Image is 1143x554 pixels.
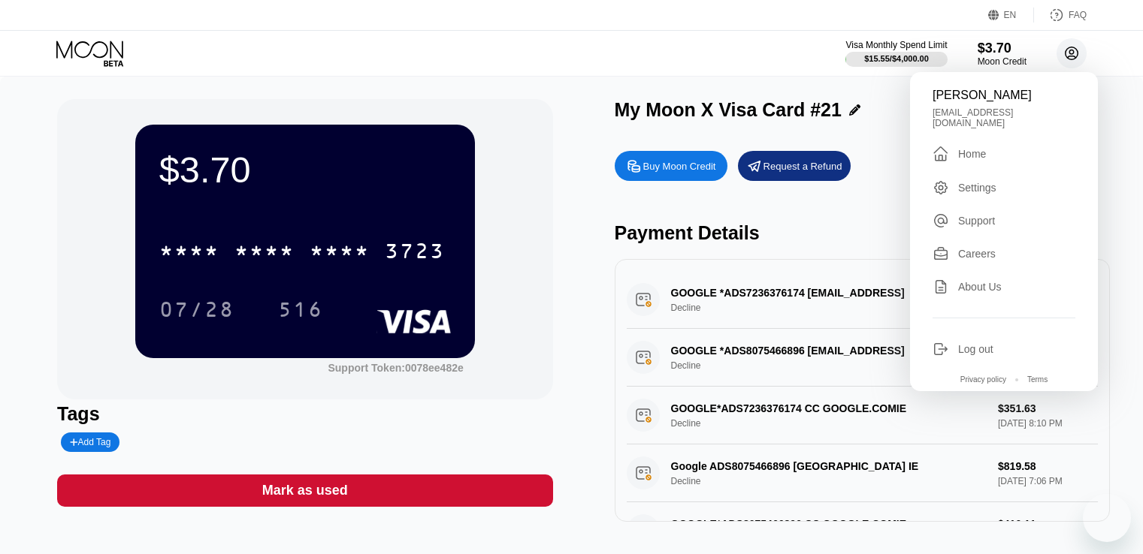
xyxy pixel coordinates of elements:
[738,151,851,181] div: Request a Refund
[1027,375,1048,384] div: Terms
[845,40,947,50] div: Visa Monthly Spend Limit
[643,160,716,173] div: Buy Moon Credit
[1034,8,1087,23] div: FAQ
[148,291,246,328] div: 07/28
[933,145,1075,163] div: Home
[61,432,119,452] div: Add Tag
[57,474,552,507] div: Mark as used
[933,212,1075,229] div: Support
[615,99,842,121] div: My Moon X Visa Card #21
[1069,10,1087,20] div: FAQ
[978,41,1027,56] div: $3.70
[978,41,1027,67] div: $3.70Moon Credit
[960,375,1006,384] div: Privacy policy
[385,241,445,265] div: 3723
[933,179,1075,196] div: Settings
[615,222,1110,244] div: Payment Details
[1004,10,1017,20] div: EN
[933,145,949,163] div: 
[978,56,1027,67] div: Moon Credit
[933,107,1075,128] div: [EMAIL_ADDRESS][DOMAIN_NAME]
[933,341,1075,357] div: Log out
[845,40,947,67] div: Visa Monthly Spend Limit$15.55/$4,000.00
[615,151,727,181] div: Buy Moon Credit
[958,182,996,194] div: Settings
[70,437,110,447] div: Add Tag
[328,362,463,374] div: Support Token: 0078ee482e
[57,403,552,425] div: Tags
[933,245,1075,262] div: Careers
[328,362,463,374] div: Support Token:0078ee482e
[278,300,323,324] div: 516
[988,8,1034,23] div: EN
[1083,494,1131,542] iframe: Кнопка запуска окна обмена сообщениями
[159,300,234,324] div: 07/28
[262,482,348,499] div: Mark as used
[958,148,986,160] div: Home
[958,215,995,227] div: Support
[764,160,842,173] div: Request a Refund
[958,281,1002,293] div: About Us
[933,89,1075,102] div: [PERSON_NAME]
[933,279,1075,295] div: About Us
[267,291,334,328] div: 516
[864,54,929,63] div: $15.55 / $4,000.00
[958,343,993,355] div: Log out
[958,248,996,260] div: Careers
[159,149,451,191] div: $3.70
